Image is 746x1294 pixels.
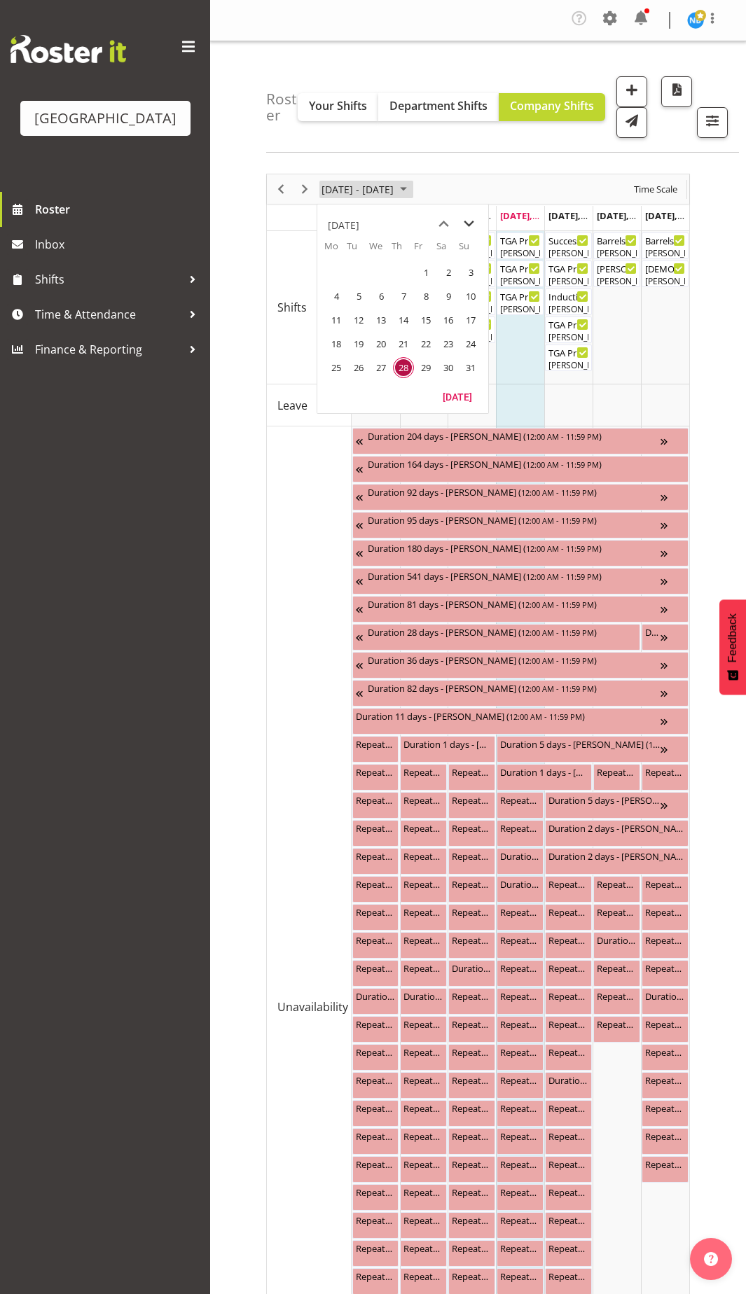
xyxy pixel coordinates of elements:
[548,233,588,247] div: Success Realty 10 Year Lunch Cargo Shed ( )
[500,989,540,1003] div: Repeats every [DATE], [DATE], [DATE], [DATE], [DATE] - [PERSON_NAME] ( )
[497,988,544,1015] div: Unavailability"s event - Repeats every monday, tuesday, wednesday, thursday, friday - Elea Hargre...
[448,988,495,1015] div: Unavailability"s event - Repeats every tuesday, wednesday - Kelly Shepherd Begin From Wednesday, ...
[448,1100,495,1127] div: Unavailability"s event - Repeats every monday, tuesday, thursday, friday, wednesday - Bobby-Lea A...
[448,1044,495,1071] div: Unavailability"s event - Repeats every monday, tuesday, wednesday, thursday, friday - Alex Freema...
[403,905,443,919] div: Repeats every [DATE], [DATE], [DATE] - [PERSON_NAME] ( )
[452,877,492,891] div: Repeats every [DATE], [DATE], [DATE], [DATE], [DATE] - [PERSON_NAME] ( )
[403,765,443,779] div: Repeats every [DATE], [DATE], [DATE], [DATE], [DATE], [DATE], [DATE] - [PERSON_NAME] ( )
[352,988,399,1015] div: Unavailability"s event - Duration 8 hours - Renée Hewitt Begin From Monday, August 25, 2025 at 5:...
[356,1129,396,1143] div: Repeats every [DATE] - [PERSON_NAME] ( )
[521,655,594,666] span: 12:00 AM - 11:59 PM
[400,876,447,903] div: Unavailability"s event - Repeats every monday, tuesday, wednesday, thursday, friday - Jody Smart ...
[545,792,689,819] div: Unavailability"s event - Duration 5 days - Davey Van Gooswilligen Begin From Friday, August 29, 2...
[400,960,447,987] div: Unavailability"s event - Repeats every monday, tuesday, wednesday, thursday, friday - Davey Van G...
[500,877,540,891] div: Duration 23 hours - [PERSON_NAME] ( )
[456,211,481,237] button: next month
[400,1156,447,1183] div: Unavailability"s event - Repeats every tuesday - Tommy Shorter Begin From Tuesday, August 26, 202...
[497,820,544,847] div: Unavailability"s event - Repeats every wednesday, thursday - Max Allan Begin From Thursday, Augus...
[389,98,488,113] span: Department Shifts
[448,792,495,819] div: Unavailability"s event - Repeats every wednesday, thursday - Max Allan Begin From Wednesday, Augu...
[500,247,540,260] div: [PERSON_NAME]
[400,820,447,847] div: Unavailability"s event - Repeats every tuesday - Hanna Peters Begin From Tuesday, August 26, 2025...
[500,289,540,303] div: TGA Primary Music Fest. Songs from Sunny Days ( )
[452,1073,492,1087] div: Repeats every [DATE] - [PERSON_NAME] ( )
[548,877,588,891] div: Repeats every [DATE], [DATE], [DATE], [DATE], [DATE], [DATE], [DATE] - [PERSON_NAME] ( )
[434,387,481,406] button: Today
[499,93,605,121] button: Company Shifts
[400,1072,447,1099] div: Unavailability"s event - Repeats every monday, tuesday, wednesday, thursday, friday - Lydia Noble...
[352,624,640,651] div: Unavailability"s event - Duration 28 days - Lesley Brough Begin From Saturday, August 2, 2025 at ...
[500,1129,540,1143] div: Repeats every [DATE], [DATE], [DATE], [DATE], [DATE] - [PERSON_NAME] ( )
[697,107,728,138] button: Filter Shifts
[403,989,443,1003] div: Duration 8 hours - [PERSON_NAME] ( )
[352,1100,399,1127] div: Unavailability"s event - Repeats every monday, tuesday, thursday, friday, wednesday - Bobby-Lea A...
[642,988,689,1015] div: Unavailability"s event - Duration 23 hours - Michelle Bradbury Begin From Sunday, August 31, 2025...
[548,793,661,807] div: Duration 5 days - [PERSON_NAME] ( )
[356,989,396,1003] div: Duration 8 hours - [PERSON_NAME] ( )
[645,1045,685,1059] div: Repeats every [DATE] - [PERSON_NAME] ( )
[645,1129,685,1143] div: Repeats every [DATE], [DATE], [DATE], [DATE], [DATE], [DATE], [DATE] - [PERSON_NAME] ( )
[497,1044,544,1071] div: Unavailability"s event - Repeats every thursday - Kelly Shepherd Begin From Thursday, August 28, ...
[352,708,689,735] div: Unavailability"s event - Duration 11 days - Emma Johns Begin From Monday, August 25, 2025 at 12:0...
[645,1157,685,1171] div: Repeats every [DATE], [DATE] - [PERSON_NAME] ( )
[452,849,492,863] div: Repeats every [DATE], [DATE], [DATE], [DATE], [DATE] - [PERSON_NAME] ( )
[548,905,588,919] div: Repeats every [DATE] - [PERSON_NAME] ( )
[548,849,685,863] div: Duration 2 days - [PERSON_NAME] ( )
[548,1017,588,1031] div: Repeats every [DATE], [DATE], [DATE], [DATE], [DATE] - [PERSON_NAME] ( )
[545,260,592,287] div: Shifts"s event - TGA Primary Music Fest. Minder. Friday Begin From Friday, August 29, 2025 at 12:...
[548,289,588,303] div: Induction for Historic Village ( )
[352,1072,399,1099] div: Unavailability"s event - Repeats every monday - Skye Colonna Begin From Monday, August 25, 2025 a...
[403,1045,443,1059] div: Repeats every [DATE] - [PERSON_NAME] ( )
[352,652,689,679] div: Unavailability"s event - Duration 36 days - Caro Richards Begin From Sunday, August 10, 2025 at 1...
[597,261,637,275] div: [PERSON_NAME] 90th birthday lunch ( )
[296,181,315,198] button: Next
[642,1044,689,1071] div: Unavailability"s event - Repeats every sunday - Richard Freeman Begin From Sunday, August 31, 202...
[400,792,447,819] div: Unavailability"s event - Repeats every monday, tuesday, saturday, sunday - Dion Stewart Begin Fro...
[403,737,492,751] div: Duration 1 days - [PERSON_NAME] ( )
[497,260,544,287] div: Shifts"s event - TGA Primary Music Fest. Songs from Sunny Days. FOHM Shift Begin From Thursday, A...
[497,232,544,259] div: Shifts"s event - TGA Primary Music Fest. Minder. Thursday Begin From Thursday, August 28, 2025 at...
[352,680,689,707] div: Unavailability"s event - Duration 82 days - David Fourie Begin From Wednesday, August 20, 2025 at...
[319,181,413,198] button: August 25 - 31, 2025
[548,345,588,359] div: TGA Primary Music Fest. Songs from Sunny Days ( )
[645,1101,685,1115] div: Repeats every [DATE] - [PERSON_NAME] ( )
[352,484,689,510] div: Unavailability"s event - Duration 92 days - Heather Powell Begin From Tuesday, June 3, 2025 at 12...
[368,569,661,583] div: Duration 541 days - [PERSON_NAME] ( )
[352,596,689,622] div: Unavailability"s event - Duration 81 days - Grace Cavell Begin From Thursday, July 17, 2025 at 12...
[497,1016,544,1043] div: Unavailability"s event - Repeats every monday, tuesday, wednesday, thursday, friday - Davey Van G...
[545,232,592,259] div: Shifts"s event - Success Realty 10 Year Lunch Cargo Shed Begin From Friday, August 29, 2025 at 8:...
[726,613,739,662] span: Feedback
[548,1073,588,1087] div: Duration 8 hours - [PERSON_NAME] ( )
[597,905,637,919] div: Repeats every [DATE] - [PERSON_NAME] ( )
[356,1073,396,1087] div: Repeats every [DATE] - [PERSON_NAME] ( )
[642,1128,689,1155] div: Unavailability"s event - Repeats every monday, tuesday, wednesday, thursday, friday, saturday, su...
[632,181,680,198] button: Time Scale
[403,849,443,863] div: Repeats every [DATE], [DATE], [DATE], [DATE] - [PERSON_NAME] ( )
[352,512,689,538] div: Unavailability"s event - Duration 95 days - Ciska Vogelzang Begin From Wednesday, June 11, 2025 a...
[403,1073,443,1087] div: Repeats every [DATE], [DATE], [DATE], [DATE], [DATE] - [PERSON_NAME] ( )
[545,904,592,931] div: Unavailability"s event - Repeats every friday - Hanna Peters Begin From Friday, August 29, 2025 a...
[452,821,492,835] div: Repeats every [DATE] - [PERSON_NAME] ( )
[545,1156,592,1183] div: Unavailability"s event - Repeats every friday - Skye Colonna Begin From Friday, August 29, 2025 a...
[35,304,182,325] span: Time & Attendance
[403,821,443,835] div: Repeats every [DATE] - [PERSON_NAME] ( )
[352,848,399,875] div: Unavailability"s event - Repeats every monday, tuesday, thursday, friday - Aiddie Carnihan Begin ...
[500,303,540,316] div: [PERSON_NAME], [PERSON_NAME], [PERSON_NAME], [PERSON_NAME], [PERSON_NAME], [PERSON_NAME], [PERSON...
[497,960,544,987] div: Unavailability"s event - Repeats every monday, tuesday, wednesday, thursday, friday - Jody Smart ...
[593,904,640,931] div: Unavailability"s event - Repeats every saturday - Hanna Peters Begin From Saturday, August 30, 20...
[298,93,378,121] button: Your Shifts
[642,1016,689,1043] div: Unavailability"s event - Repeats every sunday - Max Allan Begin From Sunday, August 31, 2025 at 1...
[545,1072,592,1099] div: Unavailability"s event - Duration 8 hours - Renée Hewitt Begin From Friday, August 29, 2025 at 5:...
[448,904,495,931] div: Unavailability"s event - Repeats every wednesday - Aiddie Carnihan Begin From Wednesday, August 2...
[378,93,499,121] button: Department Shifts
[403,1129,443,1143] div: Repeats every [DATE], [DATE], [DATE], [DATE], [DATE] - [PERSON_NAME] Awhina [PERSON_NAME] ( )
[500,793,540,807] div: Repeats every [DATE], [DATE], [DATE], [DATE], [DATE], [DATE], [DATE] - [PERSON_NAME] ( )
[545,932,592,959] div: Unavailability"s event - Repeats every monday, tuesday, thursday, friday - Aiddie Carnihan Begin ...
[548,961,588,975] div: Repeats every [DATE], [DATE], [DATE], [DATE], [DATE] - [PERSON_NAME] ( )
[500,933,540,947] div: Repeats every [DATE], [DATE], [DATE], [DATE] - [PERSON_NAME] ( )
[642,876,689,903] div: Unavailability"s event - Repeats every sunday - Amy Duncanson Begin From Sunday, August 31, 2025 ...
[526,431,599,442] span: 12:00 AM - 11:59 PM
[448,764,495,791] div: Unavailability"s event - Repeats every monday, tuesday, wednesday, thursday, friday, saturday, su...
[633,181,679,198] span: Time Scale
[497,1100,544,1127] div: Unavailability"s event - Repeats every monday, tuesday, wednesday, thursday, friday - Lydia Noble...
